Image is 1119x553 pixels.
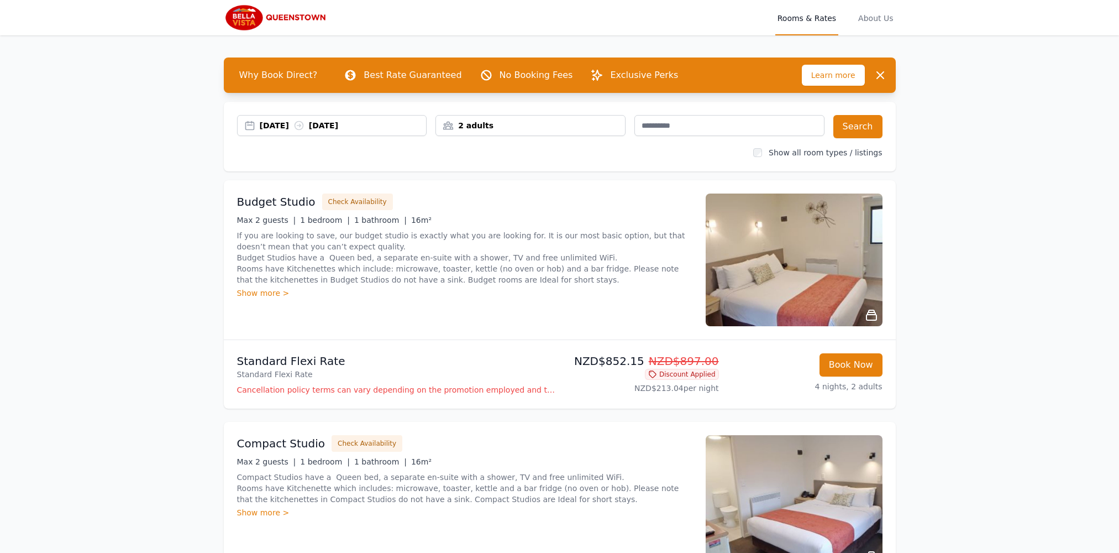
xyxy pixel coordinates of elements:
span: 16m² [411,457,432,466]
p: NZD$213.04 per night [564,383,719,394]
p: Best Rate Guaranteed [364,69,461,82]
span: 16m² [411,216,432,225]
span: 1 bathroom | [354,457,407,466]
h3: Compact Studio [237,436,325,451]
span: 1 bathroom | [354,216,407,225]
p: Standard Flexi Rate [237,369,555,380]
button: Book Now [819,353,882,377]
p: NZD$852.15 [564,353,719,369]
p: Exclusive Perks [610,69,678,82]
span: Max 2 guests | [237,216,296,225]
div: Show more > [237,507,692,518]
span: Max 2 guests | [237,457,296,466]
div: [DATE] [DATE] [260,120,427,131]
label: Show all room types / listings [769,148,882,157]
h3: Budget Studio [237,194,316,210]
span: NZD$897.00 [649,354,719,368]
div: 2 adults [436,120,625,131]
button: Check Availability [322,194,393,210]
p: Cancellation policy terms can vary depending on the promotion employed and the time of stay of th... [237,384,555,395]
span: Learn more [802,65,865,86]
p: No Booking Fees [500,69,573,82]
span: Why Book Direct? [230,64,327,86]
span: 1 bedroom | [300,216,350,225]
span: 1 bedroom | [300,457,350,466]
p: Standard Flexi Rate [237,353,555,369]
p: Compact Studios have a Queen bed, a separate en-suite with a shower, TV and free unlimited WiFi. ... [237,472,692,505]
button: Search [833,115,882,138]
div: Show more > [237,288,692,299]
img: Bella Vista Queenstown [224,4,330,31]
span: Discount Applied [645,369,719,380]
p: If you are looking to save, our budget studio is exactly what you are looking for. It is our most... [237,230,692,285]
button: Check Availability [332,435,402,452]
p: 4 nights, 2 adults [728,381,882,392]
